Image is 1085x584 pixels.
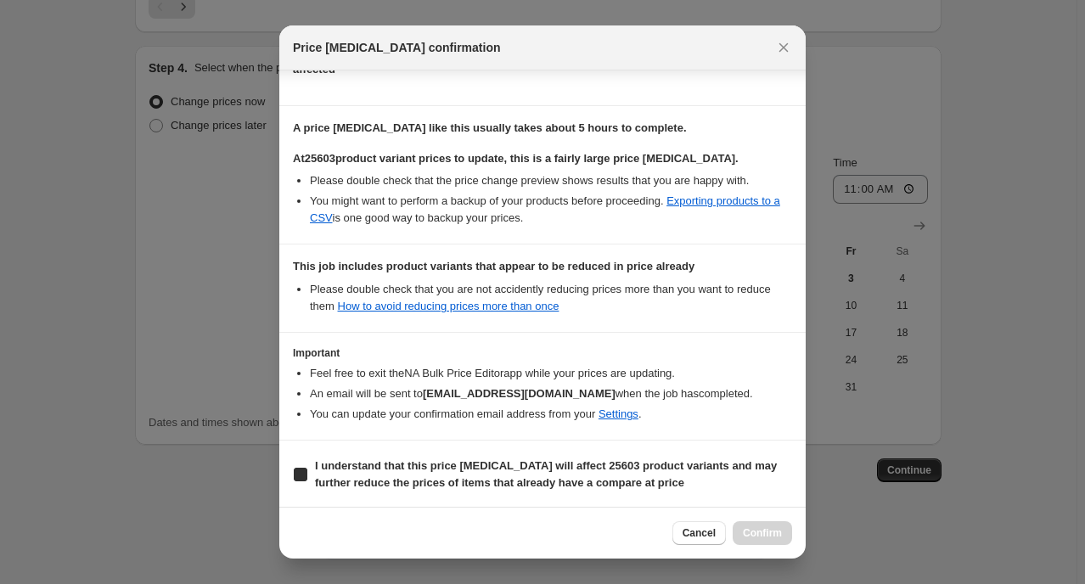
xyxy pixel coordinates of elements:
h3: Important [293,346,792,360]
button: Cancel [672,521,726,545]
button: Close [772,36,795,59]
a: Settings [599,407,638,420]
b: A price [MEDICAL_DATA] like this usually takes about 5 hours to complete. [293,121,687,134]
span: Price [MEDICAL_DATA] confirmation [293,39,501,56]
b: [EMAIL_ADDRESS][DOMAIN_NAME] [423,387,616,400]
li: You might want to perform a backup of your products before proceeding. is one good way to backup ... [310,193,792,227]
li: You can update your confirmation email address from your . [310,406,792,423]
li: An email will be sent to when the job has completed . [310,385,792,402]
b: This job includes product variants that appear to be reduced in price already [293,260,694,272]
li: Please double check that the price change preview shows results that you are happy with. [310,172,792,189]
li: Please double check that you are not accidently reducing prices more than you want to reduce them [310,281,792,315]
b: I understand that this price [MEDICAL_DATA] will affect 25603 product variants and may further re... [315,459,777,489]
a: Exporting products to a CSV [310,194,780,224]
li: Feel free to exit the NA Bulk Price Editor app while your prices are updating. [310,365,792,382]
span: Cancel [683,526,716,540]
b: At 25603 product variant prices to update, this is a fairly large price [MEDICAL_DATA]. [293,152,739,165]
a: How to avoid reducing prices more than once [338,300,559,312]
